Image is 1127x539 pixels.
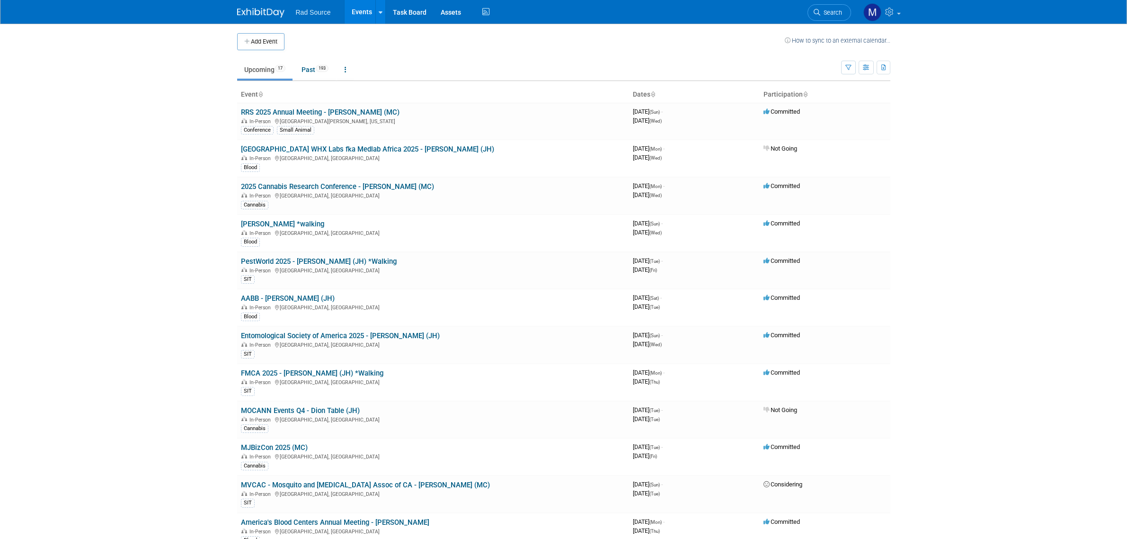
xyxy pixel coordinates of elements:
[249,155,274,162] span: In-Person
[663,518,665,525] span: -
[633,220,663,227] span: [DATE]
[241,341,625,348] div: [GEOGRAPHIC_DATA], [GEOGRAPHIC_DATA]
[629,87,760,103] th: Dates
[633,378,660,385] span: [DATE]
[241,332,440,340] a: Entomological Society of America 2025 - [PERSON_NAME] (JH)
[249,305,274,311] span: In-Person
[661,406,663,413] span: -
[649,482,660,487] span: (Sun)
[763,220,800,227] span: Committed
[803,90,808,98] a: Sort by Participation Type
[649,296,659,301] span: (Sat)
[241,518,429,527] a: America's Blood Centers Annual Meeting - [PERSON_NAME]
[763,406,797,413] span: Not Going
[277,126,314,135] div: Small Animal
[785,37,890,44] a: How to sync to an external calendar...
[661,443,663,450] span: -
[633,257,663,264] span: [DATE]
[633,518,665,525] span: [DATE]
[633,229,662,236] span: [DATE]
[649,445,660,450] span: (Tue)
[663,182,665,189] span: -
[763,369,800,376] span: Committed
[241,305,247,309] img: In-Person Event
[649,230,662,235] span: (Wed)
[649,454,657,459] span: (Fri)
[241,126,274,135] div: Conference
[763,443,800,450] span: Committed
[241,201,268,209] div: Cannabis
[241,294,335,303] a: AABB - [PERSON_NAME] (JH)
[633,191,662,198] span: [DATE]
[241,369,383,377] a: FMCA 2025 - [PERSON_NAME] (JH) *Walking
[633,415,660,422] span: [DATE]
[649,333,660,338] span: (Sun)
[649,408,660,413] span: (Tue)
[808,4,851,21] a: Search
[241,443,308,452] a: MJBizCon 2025 (MC)
[763,518,800,525] span: Committed
[241,491,247,496] img: In-Person Event
[241,182,434,191] a: 2025 Cannabis Research Conference - [PERSON_NAME] (MC)
[241,313,260,321] div: Blood
[249,454,274,460] span: In-Person
[661,257,663,264] span: -
[249,268,274,274] span: In-Person
[633,332,663,339] span: [DATE]
[241,118,247,123] img: In-Person Event
[258,90,263,98] a: Sort by Event Name
[249,118,274,125] span: In-Person
[633,527,660,534] span: [DATE]
[649,221,660,226] span: (Sun)
[820,9,842,16] span: Search
[241,529,247,533] img: In-Person Event
[237,61,293,79] a: Upcoming17
[241,342,247,347] img: In-Person Event
[241,155,247,160] img: In-Person Event
[649,193,662,198] span: (Wed)
[633,443,663,450] span: [DATE]
[241,379,247,384] img: In-Person Event
[241,454,247,458] img: In-Person Event
[663,145,665,152] span: -
[249,230,274,236] span: In-Person
[633,117,662,124] span: [DATE]
[633,266,657,273] span: [DATE]
[241,527,625,535] div: [GEOGRAPHIC_DATA], [GEOGRAPHIC_DATA]
[241,117,625,125] div: [GEOGRAPHIC_DATA][PERSON_NAME], [US_STATE]
[241,266,625,274] div: [GEOGRAPHIC_DATA], [GEOGRAPHIC_DATA]
[237,8,284,18] img: ExhibitDay
[649,529,660,534] span: (Thu)
[241,481,490,489] a: MVCAC - Mosquito and [MEDICAL_DATA] Assoc of CA - [PERSON_NAME] (MC)
[649,118,662,124] span: (Wed)
[633,452,657,459] span: [DATE]
[760,87,890,103] th: Participation
[661,332,663,339] span: -
[649,305,660,310] span: (Tue)
[241,452,625,460] div: [GEOGRAPHIC_DATA], [GEOGRAPHIC_DATA]
[649,259,660,264] span: (Tue)
[650,90,655,98] a: Sort by Start Date
[241,229,625,236] div: [GEOGRAPHIC_DATA], [GEOGRAPHIC_DATA]
[763,182,800,189] span: Committed
[649,342,662,347] span: (Wed)
[649,491,660,496] span: (Tue)
[241,108,399,117] a: RRS 2025 Annual Meeting - [PERSON_NAME] (MC)
[763,108,800,115] span: Committed
[249,193,274,199] span: In-Person
[633,108,663,115] span: [DATE]
[763,481,802,488] span: Considering
[241,462,268,470] div: Cannabis
[241,220,324,228] a: [PERSON_NAME] *walking
[661,481,663,488] span: -
[294,61,336,79] a: Past193
[663,369,665,376] span: -
[649,146,662,152] span: (Mon)
[863,3,881,21] img: Melissa Conboy
[633,154,662,161] span: [DATE]
[660,294,662,301] span: -
[241,350,255,359] div: SIT
[649,379,660,385] span: (Thu)
[649,155,662,161] span: (Wed)
[633,369,665,376] span: [DATE]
